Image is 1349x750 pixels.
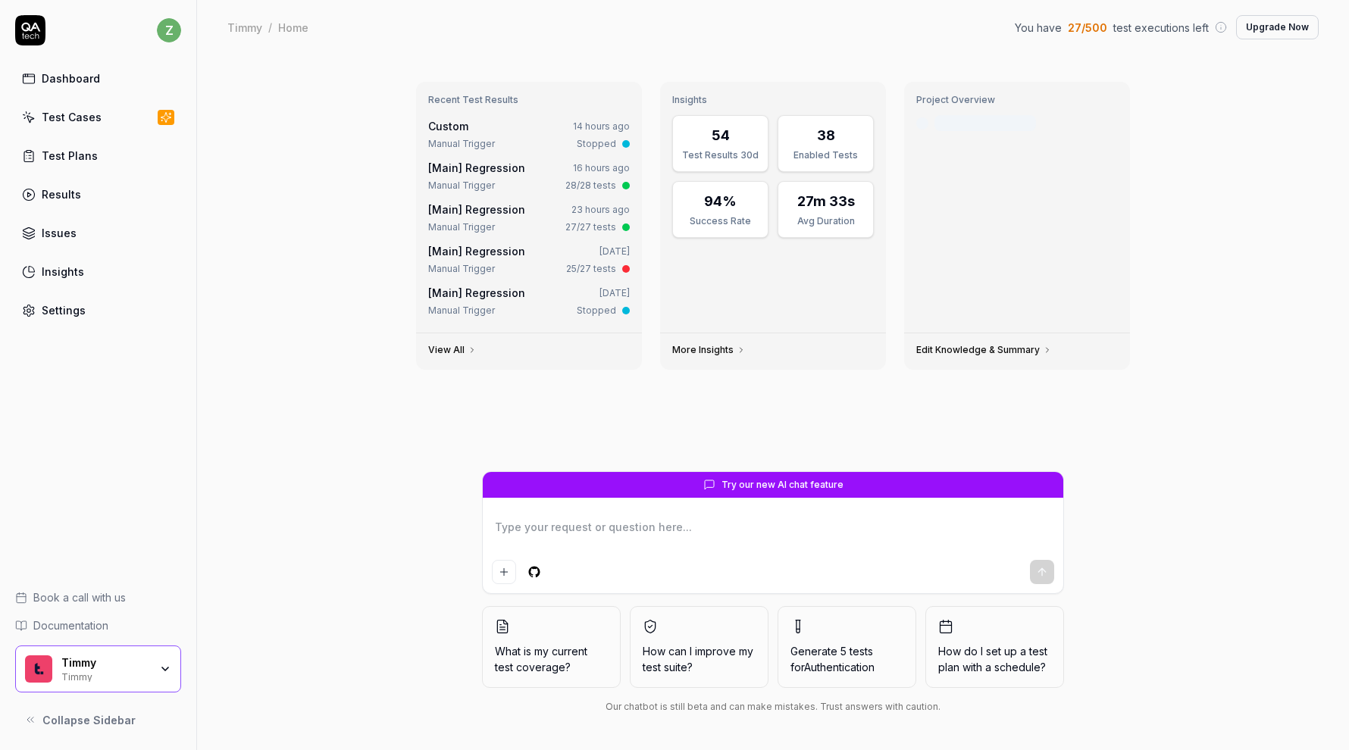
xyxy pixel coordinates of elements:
[573,162,630,173] time: 16 hours ago
[428,286,525,299] a: [Main] Regression
[565,179,616,192] div: 28/28 tests
[15,645,181,692] button: Timmy LogoTimmyTimmy
[33,617,108,633] span: Documentation
[1113,20,1209,36] span: test executions left
[934,115,1036,131] div: Last crawled [DATE]
[42,109,102,125] div: Test Cases
[938,643,1051,675] span: How do I set up a test plan with a schedule?
[712,125,730,145] div: 54
[42,264,84,280] div: Insights
[42,186,81,202] div: Results
[925,606,1064,688] button: How do I set up a test plan with a schedule?
[630,606,768,688] button: How can I improve my test suite?
[15,64,181,93] a: Dashboard
[790,645,875,673] span: Generate 5 tests for Authentication
[42,302,86,318] div: Settings
[425,157,633,195] a: [Main] Regression16 hours agoManual Trigger28/28 tests
[25,655,52,683] img: Timmy Logo
[1236,15,1319,39] button: Upgrade Now
[817,125,835,145] div: 38
[15,295,181,325] a: Settings
[278,20,308,35] div: Home
[428,262,495,276] div: Manual Trigger
[1068,20,1107,36] span: 27 / 500
[566,262,616,276] div: 25/27 tests
[787,214,864,228] div: Avg Duration
[428,94,630,106] h3: Recent Test Results
[61,670,149,682] div: Timmy
[682,148,759,162] div: Test Results 30d
[916,94,1118,106] h3: Project Overview
[15,180,181,209] a: Results
[787,148,864,162] div: Enabled Tests
[425,115,633,154] a: Custom14 hours agoManual TriggerStopped
[797,191,855,211] div: 27m 33s
[42,225,77,241] div: Issues
[599,245,630,257] time: [DATE]
[428,304,495,317] div: Manual Trigger
[571,204,630,215] time: 23 hours ago
[643,643,756,675] span: How can I improve my test suite?
[425,240,633,279] a: [Main] Regression[DATE]Manual Trigger25/27 tests
[15,589,181,605] a: Book a call with us
[42,148,98,164] div: Test Plans
[672,344,746,356] a: More Insights
[15,705,181,735] button: Collapse Sidebar
[573,120,630,132] time: 14 hours ago
[428,344,477,356] a: View All
[428,179,495,192] div: Manual Trigger
[565,220,616,234] div: 27/27 tests
[682,214,759,228] div: Success Rate
[268,20,272,35] div: /
[721,478,844,492] span: Try our new AI chat feature
[577,137,616,151] div: Stopped
[428,245,525,258] a: [Main] Regression
[157,18,181,42] span: z
[428,161,525,174] a: [Main] Regression
[227,20,262,35] div: Timmy
[425,282,633,320] a: [Main] Regression[DATE]Manual TriggerStopped
[599,287,630,298] time: [DATE]
[15,102,181,132] a: Test Cases
[428,120,468,133] span: Custom
[577,304,616,317] div: Stopped
[482,700,1064,714] div: Our chatbot is still beta and can make mistakes. Trust answers with caution.
[15,218,181,248] a: Issues
[778,606,916,688] button: Generate 5 tests forAuthentication
[428,220,495,234] div: Manual Trigger
[495,643,608,675] span: What is my current test coverage?
[157,15,181,45] button: z
[916,344,1052,356] a: Edit Knowledge & Summary
[428,203,525,216] a: [Main] Regression
[1015,20,1062,36] span: You have
[425,198,633,237] a: [Main] Regression23 hours agoManual Trigger27/27 tests
[15,617,181,633] a: Documentation
[482,606,621,688] button: What is my current test coverage?
[672,94,874,106] h3: Insights
[42,70,100,86] div: Dashboard
[704,191,737,211] div: 94%
[15,141,181,170] a: Test Plans
[61,656,149,670] div: Timmy
[15,257,181,286] a: Insights
[42,712,136,728] span: Collapse Sidebar
[428,137,495,151] div: Manual Trigger
[492,560,516,584] button: Add attachment
[33,589,126,605] span: Book a call with us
